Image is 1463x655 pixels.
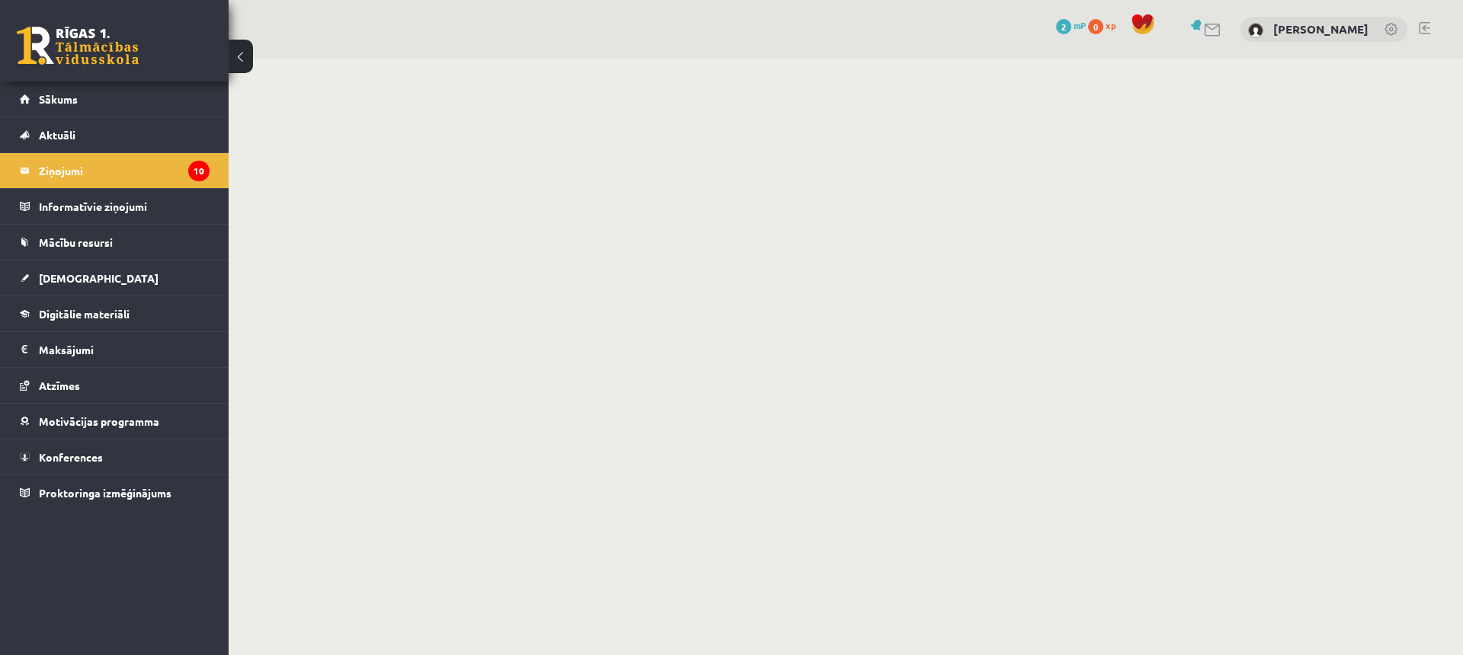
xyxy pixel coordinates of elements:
span: 0 [1088,19,1103,34]
a: Konferences [20,439,210,474]
a: Sākums [20,81,210,117]
a: Aktuāli [20,117,210,152]
span: [DEMOGRAPHIC_DATA] [39,271,158,285]
img: Ralfs Rao [1248,23,1263,38]
span: Konferences [39,450,103,464]
i: 10 [188,161,210,181]
span: 2 [1056,19,1071,34]
a: Ziņojumi10 [20,153,210,188]
span: Aktuāli [39,128,75,142]
span: Mācību resursi [39,235,113,249]
a: Proktoringa izmēģinājums [20,475,210,510]
a: Motivācijas programma [20,404,210,439]
a: 2 mP [1056,19,1086,31]
a: Informatīvie ziņojumi [20,189,210,224]
span: Atzīmes [39,379,80,392]
legend: Maksājumi [39,332,210,367]
span: mP [1074,19,1086,31]
span: xp [1106,19,1116,31]
span: Digitālie materiāli [39,307,130,321]
a: [PERSON_NAME] [1273,21,1369,37]
a: Atzīmes [20,368,210,403]
span: Proktoringa izmēģinājums [39,486,171,500]
legend: Ziņojumi [39,153,210,188]
a: Digitālie materiāli [20,296,210,331]
a: Rīgas 1. Tālmācības vidusskola [17,27,139,65]
a: Maksājumi [20,332,210,367]
a: Mācību resursi [20,225,210,260]
legend: Informatīvie ziņojumi [39,189,210,224]
span: Motivācijas programma [39,414,159,428]
a: [DEMOGRAPHIC_DATA] [20,260,210,296]
a: 0 xp [1088,19,1123,31]
span: Sākums [39,92,78,106]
